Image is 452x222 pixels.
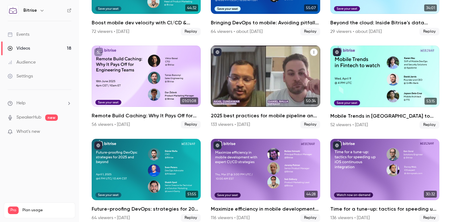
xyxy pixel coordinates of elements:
[424,191,437,198] span: 30:32
[94,141,102,150] button: published
[419,28,439,35] span: Replay
[333,141,341,150] button: published
[300,214,320,222] span: Replay
[92,215,130,221] div: 64 viewers • [DATE]
[304,4,318,11] span: 55:07
[92,139,201,222] a: 51:55Future-proofing DevOps: strategies for 2025 and beyond64 viewers • [DATE]Replay
[92,139,201,222] li: Future-proofing DevOps: strategies for 2025 and beyond
[330,139,439,222] a: 30:32Time for a tune-up: tactics for speeding up iOS continuous integration136 viewers • [DATE]Re...
[213,48,222,56] button: published
[333,48,341,56] button: published
[94,48,102,56] button: unpublished
[92,205,201,213] h2: Future-proofing DevOps: strategies for 2025 and beyond
[330,205,439,213] h2: Time for a tune-up: tactics for speeding up iOS continuous integration
[45,114,58,121] span: new
[419,214,439,222] span: Replay
[8,207,19,214] span: Pro
[92,46,201,128] a: 01:01:08Remote Build Caching: Why It Pays Off for Engineering Teams56 viewers • [DATE]Replay
[304,97,318,104] span: 50:34
[211,205,320,213] h2: Maximize efficiency in mobile development with expert CI/CD strategies
[64,129,71,135] iframe: Noticeable Trigger
[23,7,37,14] h6: Bitrise
[16,114,41,121] a: SpeakerHub
[330,46,439,128] a: 53:15Mobile Trends in [GEOGRAPHIC_DATA] to watch52 viewers • [DATE]Replay
[8,5,18,15] img: Bitrise
[330,46,439,128] li: Mobile Trends in Fintech to watch
[211,46,320,128] a: 50:342025 best practices for mobile pipeline and testing133 viewers • [DATE]Replay
[211,139,320,222] a: 44:28Maximize efficiency in mobile development with expert CI/CD strategies116 viewers • [DATE]Re...
[92,28,129,35] div: 72 viewers • [DATE]
[211,215,250,221] div: 116 viewers • [DATE]
[185,4,198,11] span: 44:32
[330,139,439,222] li: Time for a tune-up: tactics for speeding up iOS continuous integration
[330,19,439,27] h2: Beyond the cloud: Inside Bitrise's data center for faster mobile CI
[180,97,198,104] span: 01:01:08
[181,214,201,222] span: Replay
[92,121,130,128] div: 56 viewers • [DATE]
[186,191,198,198] span: 51:55
[211,112,320,120] h2: 2025 best practices for mobile pipeline and testing
[330,112,439,120] h2: Mobile Trends in [GEOGRAPHIC_DATA] to watch
[8,45,30,52] div: Videos
[181,28,201,35] span: Replay
[330,122,368,128] div: 52 viewers • [DATE]
[211,19,320,27] h2: Bringing DevOps to mobile: Avoiding pitfalls and unlocking velocity
[211,121,250,128] div: 133 viewers • [DATE]
[211,28,263,35] div: 64 viewers • about [DATE]
[22,208,71,213] span: Plan usage
[8,73,33,79] div: Settings
[211,46,320,128] li: 2025 best practices for mobile pipeline and testing
[16,128,40,135] span: What's new
[211,139,320,222] li: Maximize efficiency in mobile development with expert CI/CD strategies
[16,100,26,107] span: Help
[300,28,320,35] span: Replay
[304,191,318,198] span: 44:28
[92,19,201,27] h2: Boost mobile dev velocity with CI/CD & observability best practices
[300,121,320,128] span: Replay
[213,141,222,150] button: published
[8,59,36,65] div: Audience
[425,98,437,105] span: 53:15
[8,100,71,107] li: help-dropdown-opener
[181,121,201,128] span: Replay
[419,121,439,129] span: Replay
[92,112,201,120] h2: Remote Build Caching: Why It Pays Off for Engineering Teams
[330,215,370,221] div: 136 viewers • [DATE]
[92,46,201,128] li: Remote Build Caching: Why It Pays Off for Engineering Teams
[330,28,382,35] div: 29 viewers • about [DATE]
[424,4,437,11] span: 34:01
[8,31,29,38] div: Events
